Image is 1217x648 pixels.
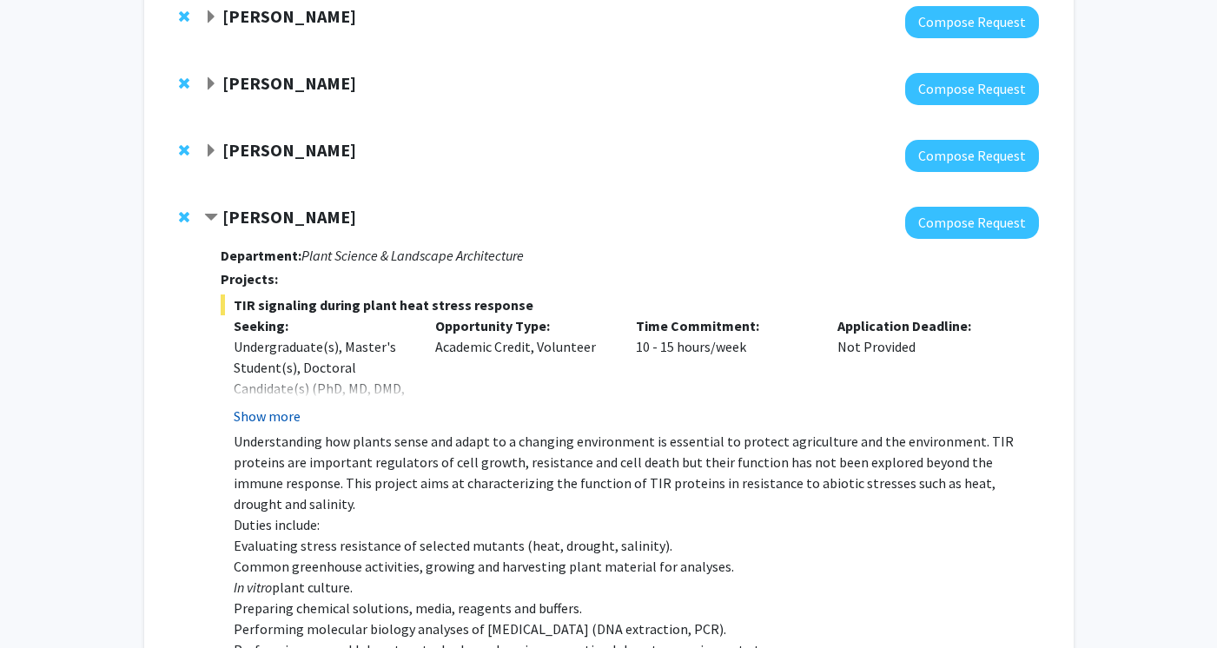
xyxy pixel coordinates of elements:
span: Expand Jose-Luis Izursa Bookmark [204,77,218,91]
p: Common greenhouse activities, growing and harvesting plant material for analyses. [234,556,1038,577]
button: Compose Request to Pierre Jacob [905,207,1039,239]
p: Duties include: [234,514,1038,535]
span: Expand Nathaniel Pearl Bookmark [204,144,218,158]
span: Remove Jeremy Purcell from bookmarks [179,10,189,23]
i: Plant Science & Landscape Architecture [301,247,524,264]
iframe: Chat [13,570,74,635]
p: Time Commitment: [636,315,811,336]
strong: [PERSON_NAME] [222,5,356,27]
button: Show more [234,406,301,426]
strong: [PERSON_NAME] [222,72,356,94]
button: Compose Request to Jeremy Purcell [905,6,1039,38]
strong: [PERSON_NAME] [222,206,356,228]
span: TIR signaling during plant heat stress response [221,294,1038,315]
div: Undergraduate(s), Master's Student(s), Doctoral Candidate(s) (PhD, MD, DMD, PharmD, etc.) [234,336,409,420]
p: plant culture. [234,577,1038,598]
div: Not Provided [824,315,1026,426]
span: Remove Nathaniel Pearl from bookmarks [179,143,189,157]
span: Remove Jose-Luis Izursa from bookmarks [179,76,189,90]
p: Performing molecular biology analyses of [MEDICAL_DATA] (DNA extraction, PCR). [234,618,1038,639]
p: Evaluating stress resistance of selected mutants (heat, drought, salinity). [234,535,1038,556]
p: Opportunity Type: [435,315,611,336]
p: Understanding how plants sense and adapt to a changing environment is essential to protect agricu... [234,431,1038,514]
strong: [PERSON_NAME] [222,139,356,161]
div: Academic Credit, Volunteer [422,315,624,426]
button: Compose Request to Jose-Luis Izursa [905,73,1039,105]
strong: Department: [221,247,301,264]
span: Expand Jeremy Purcell Bookmark [204,10,218,24]
div: 10 - 15 hours/week [623,315,824,426]
p: Preparing chemical solutions, media, reagents and buffers. [234,598,1038,618]
strong: Projects: [221,270,278,288]
button: Compose Request to Nathaniel Pearl [905,140,1039,172]
span: Remove Pierre Jacob from bookmarks [179,210,189,224]
em: In vitro [234,579,272,596]
p: Application Deadline: [837,315,1013,336]
span: Contract Pierre Jacob Bookmark [204,211,218,225]
p: Seeking: [234,315,409,336]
